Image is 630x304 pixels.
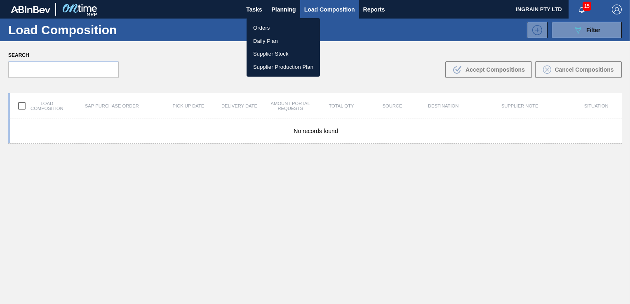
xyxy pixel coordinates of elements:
a: Orders [247,21,320,35]
a: Daily Plan [247,35,320,48]
a: Supplier Stock [247,47,320,61]
a: Supplier Production Plan [247,61,320,74]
